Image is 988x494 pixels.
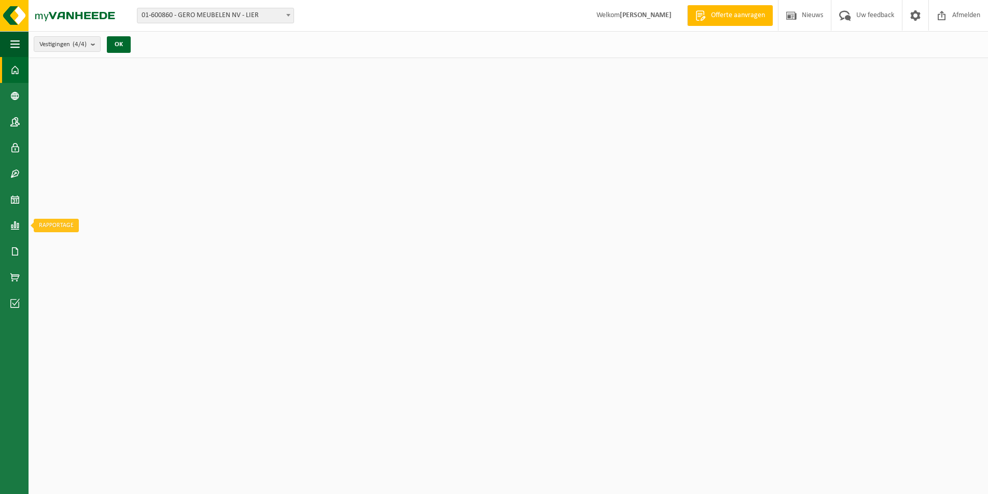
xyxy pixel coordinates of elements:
strong: [PERSON_NAME] [620,11,672,19]
button: Vestigingen(4/4) [34,36,101,52]
span: Vestigingen [39,37,87,52]
count: (4/4) [73,41,87,48]
span: 01-600860 - GERO MEUBELEN NV - LIER [137,8,294,23]
button: OK [107,36,131,53]
a: Offerte aanvragen [687,5,773,26]
span: Offerte aanvragen [708,10,768,21]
